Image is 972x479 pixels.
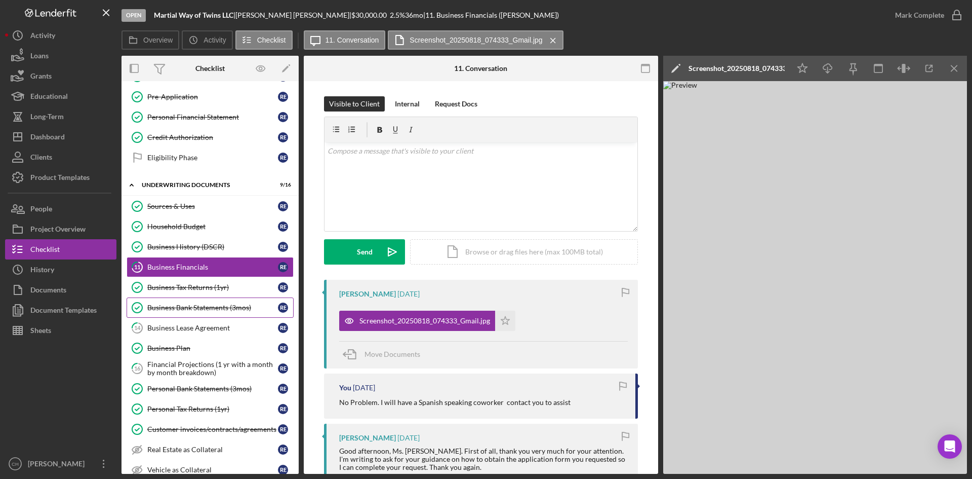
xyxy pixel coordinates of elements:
div: Activity [30,25,55,48]
div: Business Bank Statements (3mos) [147,304,278,312]
button: Activity [5,25,116,46]
div: Sources & Uses [147,202,278,210]
text: CH [12,461,19,467]
a: Clients [5,147,116,167]
button: Checklist [5,239,116,260]
div: Credit Authorization [147,133,278,141]
div: R E [278,343,288,353]
div: R E [278,201,288,211]
tspan: 14 [134,324,141,331]
div: Request Docs [435,96,477,112]
div: Personal Financial Statement [147,113,278,121]
a: Personal Financial StatementRE [127,107,294,127]
div: Documents [30,280,66,303]
div: R E [278,303,288,313]
button: Sheets [5,320,116,341]
button: Screenshot_20250818_074333_Gmail.jpg [388,30,563,50]
label: 11. Conversation [326,36,379,44]
div: [PERSON_NAME] [339,290,396,298]
button: Product Templates [5,167,116,188]
div: [PERSON_NAME] [339,434,396,442]
label: Activity [204,36,226,44]
div: Real Estate as Collateral [147,446,278,454]
div: Long-Term [30,106,64,129]
a: Business PlanRE [127,338,294,358]
button: Request Docs [430,96,482,112]
div: History [30,260,54,282]
button: Mark Complete [885,5,967,25]
a: Eligibility PhaseRE [127,148,294,168]
tspan: 11 [134,264,140,270]
a: Customer invoices/contracts/agreementsRE [127,419,294,439]
div: Clients [30,147,52,170]
button: Overview [121,30,179,50]
div: R E [278,323,288,333]
button: Documents [5,280,116,300]
label: Overview [143,36,173,44]
div: [PERSON_NAME] [25,454,91,476]
button: Long-Term [5,106,116,127]
time: 2025-07-18 18:14 [397,434,420,442]
button: Educational [5,86,116,106]
div: R E [278,132,288,142]
a: Business History (DSCR)RE [127,237,294,257]
button: Checklist [235,30,293,50]
button: Document Templates [5,300,116,320]
button: Dashboard [5,127,116,147]
a: 14Business Lease AgreementRE [127,318,294,338]
div: R E [278,242,288,252]
button: Loans [5,46,116,66]
img: Preview [663,81,967,474]
div: Underwriting Documents [142,182,266,188]
span: Move Documents [364,350,420,358]
div: Open [121,9,146,22]
div: Educational [30,86,68,109]
button: 11. Conversation [304,30,386,50]
div: [PERSON_NAME] [PERSON_NAME] | [235,11,351,19]
div: R E [278,262,288,272]
div: Screenshot_20250818_074333_Gmail.jpg [359,317,490,325]
div: R E [278,424,288,434]
div: You [339,384,351,392]
div: R E [278,404,288,414]
div: | 11. Business Financials ([PERSON_NAME]) [423,11,559,19]
button: Move Documents [339,342,430,367]
button: CH[PERSON_NAME] [5,454,116,474]
a: Personal Bank Statements (3mos)RE [127,379,294,399]
div: Mark Complete [895,5,944,25]
div: Dashboard [30,127,65,150]
div: Send [357,239,373,265]
div: Customer invoices/contracts/agreements [147,425,278,433]
button: People [5,199,116,219]
div: R E [278,282,288,292]
div: Business History (DSCR) [147,243,278,251]
div: Product Templates [30,167,90,190]
div: Business Tax Returns (1yr) [147,283,278,291]
label: Screenshot_20250818_074333_Gmail.jpg [410,36,542,44]
div: R E [278,445,288,455]
b: Martial Way of Twins LLC [154,11,233,19]
a: Real Estate as CollateralRE [127,439,294,460]
time: 2025-08-18 11:50 [397,290,420,298]
a: Business Bank Statements (3mos)RE [127,298,294,318]
tspan: 16 [134,365,141,372]
a: History [5,260,116,280]
div: Eligibility Phase [147,154,278,162]
div: Pre-Application [147,93,278,101]
button: Grants [5,66,116,86]
a: Credit AuthorizationRE [127,127,294,148]
div: Financial Projections (1 yr with a month by month breakdown) [147,360,278,377]
div: Personal Bank Statements (3mos) [147,385,278,393]
button: Project Overview [5,219,116,239]
time: 2025-07-18 18:21 [353,384,375,392]
a: Personal Tax Returns (1yr)RE [127,399,294,419]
